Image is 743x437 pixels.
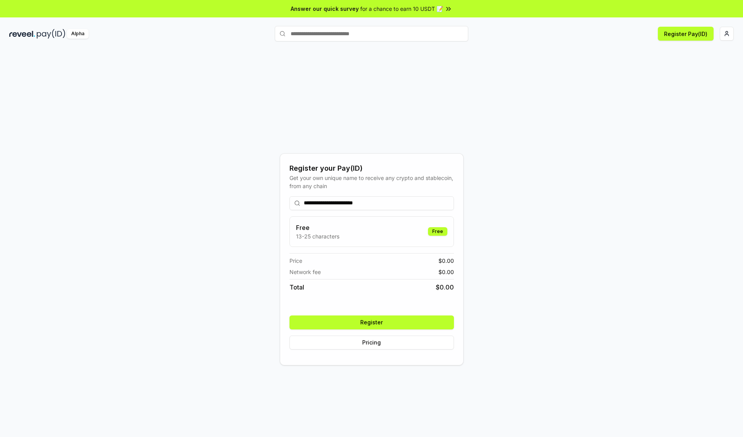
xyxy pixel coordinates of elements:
[289,315,454,329] button: Register
[67,29,89,39] div: Alpha
[291,5,359,13] span: Answer our quick survey
[428,227,447,236] div: Free
[658,27,714,41] button: Register Pay(ID)
[438,257,454,265] span: $ 0.00
[289,163,454,174] div: Register your Pay(ID)
[289,268,321,276] span: Network fee
[296,223,339,232] h3: Free
[296,232,339,240] p: 13-25 characters
[436,283,454,292] span: $ 0.00
[9,29,35,39] img: reveel_dark
[37,29,65,39] img: pay_id
[360,5,443,13] span: for a chance to earn 10 USDT 📝
[438,268,454,276] span: $ 0.00
[289,336,454,350] button: Pricing
[289,174,454,190] div: Get your own unique name to receive any crypto and stablecoin, from any chain
[289,283,304,292] span: Total
[289,257,302,265] span: Price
